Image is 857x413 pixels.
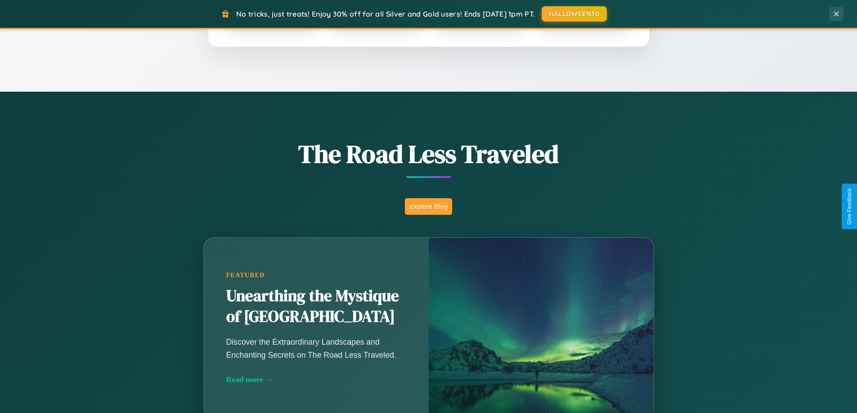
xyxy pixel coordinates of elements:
[405,198,452,215] button: Explore Blog
[226,271,406,279] div: Featured
[226,336,406,361] p: Discover the Extraordinary Landscapes and Enchanting Secrets on The Road Less Traveled.
[159,137,699,171] h1: The Road Less Traveled
[846,188,853,225] div: Give Feedback
[236,9,535,18] span: No tricks, just treats! Enjoy 30% off for all Silver and Gold users! Ends [DATE] 1pm PT.
[542,6,607,22] button: HALLOWEEN30
[226,375,406,384] div: Read more →
[226,286,406,327] h2: Unearthing the Mystique of [GEOGRAPHIC_DATA]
